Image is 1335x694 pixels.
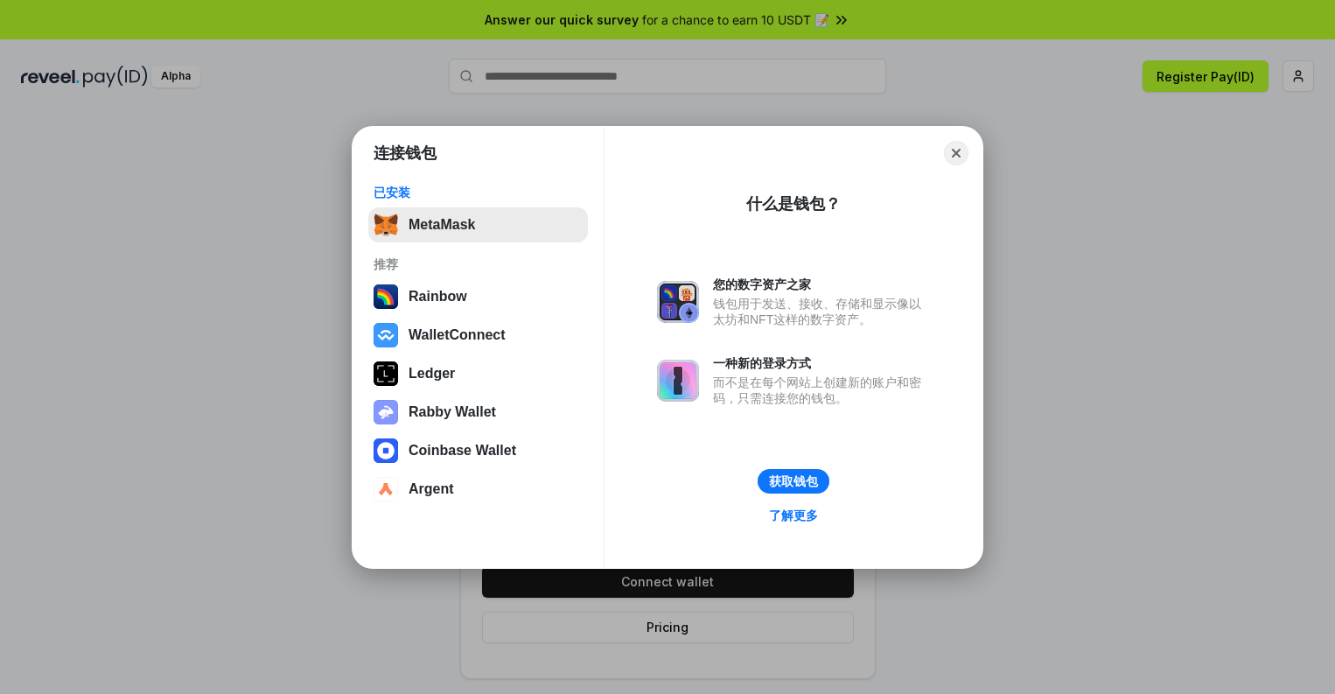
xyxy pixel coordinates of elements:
button: 获取钱包 [758,469,829,494]
div: WalletConnect [409,327,506,343]
div: Argent [409,481,454,497]
div: 而不是在每个网站上创建新的账户和密码，只需连接您的钱包。 [713,375,930,406]
div: 一种新的登录方式 [713,355,930,371]
button: WalletConnect [368,318,588,353]
div: 您的数字资产之家 [713,277,930,292]
div: 什么是钱包？ [746,193,841,214]
button: Close [944,141,968,165]
div: Rainbow [409,289,467,305]
img: svg+xml,%3Csvg%20xmlns%3D%22http%3A%2F%2Fwww.w3.org%2F2000%2Fsvg%22%20fill%3D%22none%22%20viewBox... [657,281,699,323]
img: svg+xml,%3Csvg%20xmlns%3D%22http%3A%2F%2Fwww.w3.org%2F2000%2Fsvg%22%20fill%3D%22none%22%20viewBox... [657,360,699,402]
div: Rabby Wallet [409,404,496,420]
img: svg+xml,%3Csvg%20width%3D%2228%22%20height%3D%2228%22%20viewBox%3D%220%200%2028%2028%22%20fill%3D... [374,438,398,463]
img: svg+xml,%3Csvg%20xmlns%3D%22http%3A%2F%2Fwww.w3.org%2F2000%2Fsvg%22%20fill%3D%22none%22%20viewBox... [374,400,398,424]
div: 钱包用于发送、接收、存储和显示像以太坊和NFT这样的数字资产。 [713,296,930,327]
button: Ledger [368,356,588,391]
div: Coinbase Wallet [409,443,516,459]
img: svg+xml,%3Csvg%20xmlns%3D%22http%3A%2F%2Fwww.w3.org%2F2000%2Fsvg%22%20width%3D%2228%22%20height%3... [374,361,398,386]
button: Rabby Wallet [368,395,588,430]
button: Argent [368,472,588,507]
div: 推荐 [374,256,583,272]
h1: 连接钱包 [374,143,437,164]
img: svg+xml,%3Csvg%20width%3D%2228%22%20height%3D%2228%22%20viewBox%3D%220%200%2028%2028%22%20fill%3D... [374,477,398,501]
div: MetaMask [409,217,475,233]
img: svg+xml,%3Csvg%20width%3D%2228%22%20height%3D%2228%22%20viewBox%3D%220%200%2028%2028%22%20fill%3D... [374,323,398,347]
img: svg+xml,%3Csvg%20width%3D%22120%22%20height%3D%22120%22%20viewBox%3D%220%200%20120%20120%22%20fil... [374,284,398,309]
div: 了解更多 [769,508,818,523]
button: MetaMask [368,207,588,242]
button: Coinbase Wallet [368,433,588,468]
div: 获取钱包 [769,473,818,489]
div: Ledger [409,366,455,382]
img: svg+xml,%3Csvg%20fill%3D%22none%22%20height%3D%2233%22%20viewBox%3D%220%200%2035%2033%22%20width%... [374,213,398,237]
button: Rainbow [368,279,588,314]
a: 了解更多 [758,504,828,527]
div: 已安装 [374,185,583,200]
